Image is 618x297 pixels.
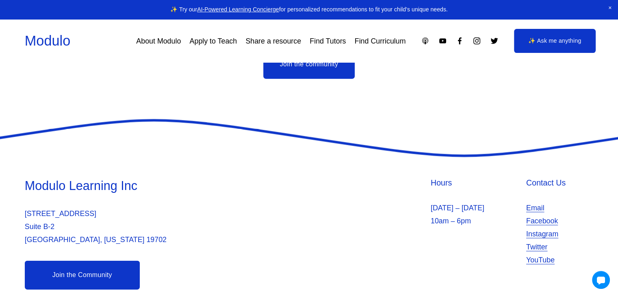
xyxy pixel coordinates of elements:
a: AI-Powered Learning Concierge [197,6,279,13]
h4: Hours [431,177,522,188]
a: Instagram [526,227,558,240]
a: YouTube [438,37,447,45]
a: Join the Community [25,261,140,290]
a: ✨ Ask me anything [514,29,596,53]
a: Find Curriculum [355,34,406,48]
h3: Modulo Learning Inc [25,177,307,194]
a: Share a resource [245,34,301,48]
h4: Contact Us [526,177,593,188]
a: Instagram [473,37,481,45]
a: Email [526,201,544,214]
a: Twitter [490,37,499,45]
a: Facebook [526,214,558,227]
a: Facebook [455,37,464,45]
a: YouTube [526,253,555,266]
a: Twitter [526,240,547,253]
p: [DATE] – [DATE] 10am – 6pm [431,201,522,227]
a: About Modulo [136,34,181,48]
a: Join the community [263,50,354,79]
a: Apple Podcasts [421,37,429,45]
a: Find Tutors [310,34,346,48]
p: [STREET_ADDRESS] Suite B-2 [GEOGRAPHIC_DATA], [US_STATE] 19702 [25,207,307,246]
a: Apply to Teach [190,34,237,48]
a: Modulo [25,33,70,48]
